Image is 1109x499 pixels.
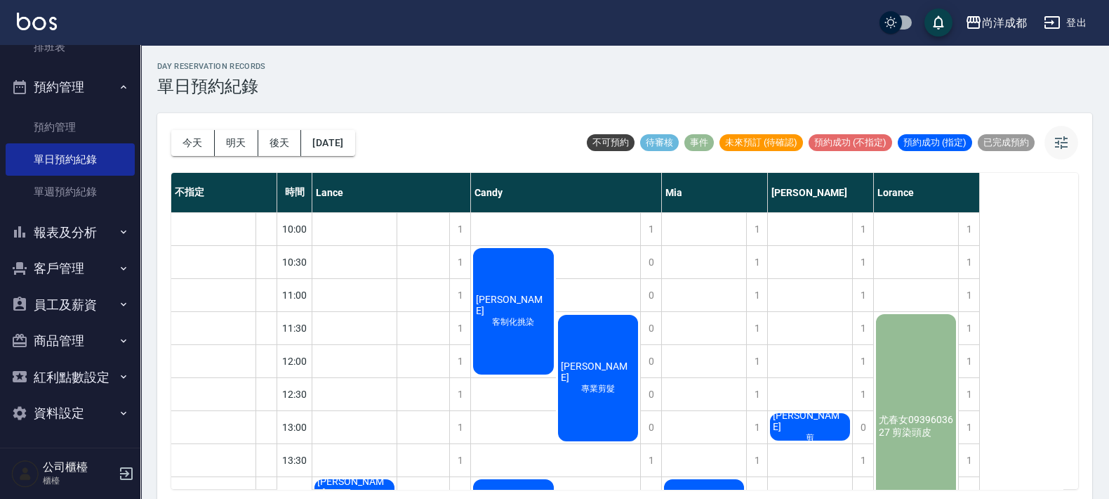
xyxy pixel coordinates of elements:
div: Candy [471,173,662,212]
div: 1 [852,378,873,410]
div: Mia [662,173,768,212]
div: 1 [746,444,767,477]
div: 13:30 [277,443,312,477]
div: 不指定 [171,173,277,212]
a: 單日預約紀錄 [6,143,135,176]
button: 明天 [215,130,258,156]
span: 預約成功 (不指定) [809,136,892,149]
div: 1 [449,246,470,278]
div: 1 [852,246,873,278]
img: Logo [17,13,57,30]
div: 1 [449,279,470,311]
button: 客戶管理 [6,250,135,287]
a: 排班表 [6,31,135,63]
div: 1 [746,378,767,410]
div: [PERSON_NAME] [768,173,874,212]
button: [DATE] [301,130,354,156]
div: 12:30 [277,377,312,410]
div: 時間 [277,173,312,212]
span: 已完成預約 [978,136,1035,149]
button: 登出 [1038,10,1092,36]
span: 未來預訂 (待確認) [719,136,803,149]
div: 13:00 [277,410,312,443]
div: 1 [746,411,767,443]
div: 1 [958,411,979,443]
button: 紅利點數設定 [6,359,135,396]
div: 1 [958,378,979,410]
div: 1 [958,444,979,477]
span: 尤春女0939603627 剪染頭皮 [876,414,956,439]
button: 資料設定 [6,395,135,432]
div: 12:00 [277,344,312,377]
div: 1 [852,213,873,245]
button: 預約管理 [6,69,135,105]
button: 商品管理 [6,323,135,359]
span: [PERSON_NAME] [473,294,554,316]
div: 10:00 [277,212,312,245]
div: Lorance [874,173,980,212]
div: 1 [746,213,767,245]
h3: 單日預約紀錄 [157,77,266,96]
button: 後天 [258,130,302,156]
div: 1 [852,345,873,377]
div: 0 [640,246,661,278]
div: 1 [852,279,873,311]
span: 客制化挑染 [489,316,537,328]
span: 待審核 [640,136,679,149]
div: 1 [640,444,661,477]
div: 0 [640,312,661,344]
span: [PERSON_NAME] [314,476,394,498]
div: 0 [640,411,661,443]
button: 尚洋成都 [959,8,1032,37]
div: 1 [449,378,470,410]
span: 專業剪髮 [578,383,618,395]
div: 1 [449,411,470,443]
div: 1 [958,279,979,311]
button: 報表及分析 [6,214,135,251]
h5: 公司櫃檯 [43,460,114,474]
div: 1 [852,312,873,344]
span: 事件 [684,136,714,149]
h2: day Reservation records [157,62,266,71]
div: 尚洋成都 [982,14,1027,32]
div: 10:30 [277,245,312,278]
div: 1 [449,444,470,477]
a: 單週預約紀錄 [6,176,135,208]
div: Lance [312,173,471,212]
div: 1 [746,312,767,344]
div: 0 [852,411,873,443]
a: 預約管理 [6,111,135,143]
div: 1 [449,213,470,245]
div: 1 [958,213,979,245]
p: 櫃檯 [43,474,114,487]
span: 預約成功 (指定) [898,136,972,149]
div: 0 [640,378,661,410]
button: 今天 [171,130,215,156]
div: 1 [449,312,470,344]
span: 剪 [803,432,817,444]
div: 0 [640,345,661,377]
span: [PERSON_NAME] [770,410,850,432]
button: 員工及薪資 [6,287,135,323]
button: save [924,8,952,37]
div: 11:30 [277,311,312,344]
div: 1 [958,246,979,278]
span: 不可預約 [587,136,635,149]
div: 1 [852,444,873,477]
div: 1 [746,246,767,278]
div: 11:00 [277,278,312,311]
div: 1 [958,312,979,344]
img: Person [11,460,39,488]
span: [PERSON_NAME] [558,361,639,383]
div: 1 [640,213,661,245]
div: 1 [449,345,470,377]
div: 1 [958,345,979,377]
div: 1 [746,345,767,377]
div: 1 [746,279,767,311]
div: 0 [640,279,661,311]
